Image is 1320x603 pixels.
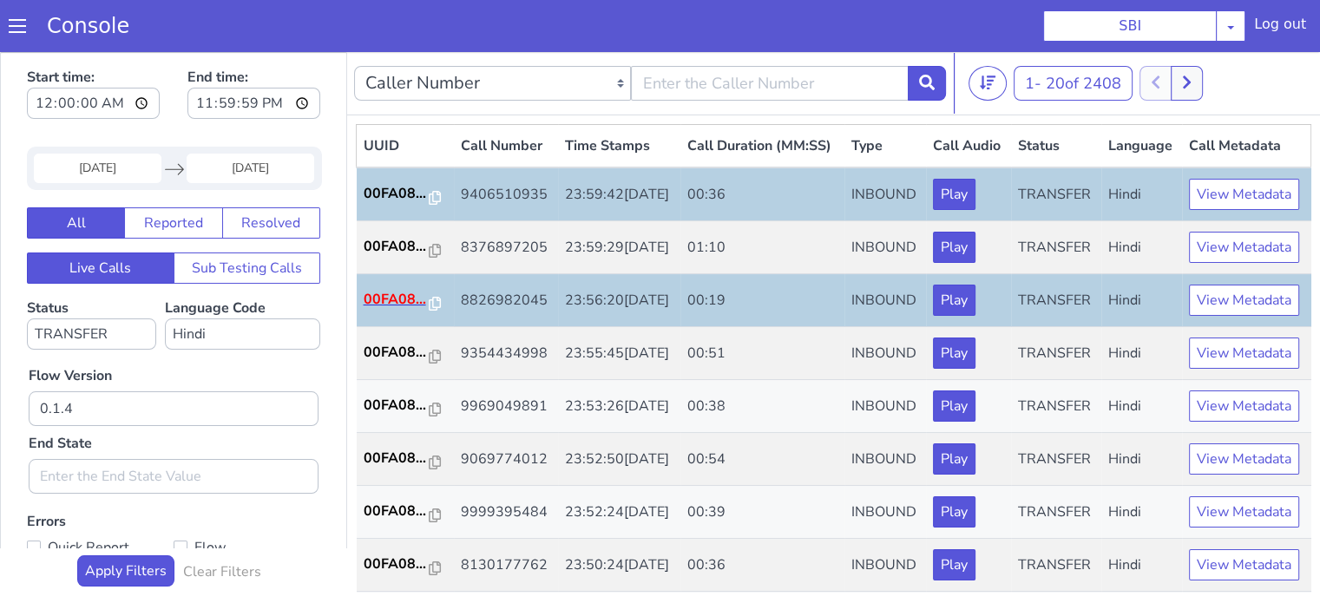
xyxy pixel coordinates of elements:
[680,434,844,487] td: 00:39
[933,444,975,475] button: Play
[364,396,447,416] a: 00FA08...
[27,266,156,298] select: Status
[29,339,319,374] input: Enter the Flow Version ID
[933,285,975,317] button: Play
[1011,381,1101,434] td: TRANSFER
[364,501,447,522] a: 00FA08...
[558,540,680,593] td: 23:49:24[DATE]
[187,102,314,131] input: End Date
[29,381,92,402] label: End State
[364,396,430,416] p: 00FA08...
[1101,381,1182,434] td: Hindi
[187,10,320,72] label: End time:
[1101,540,1182,593] td: Hindi
[174,483,320,508] label: Flow
[1189,497,1299,528] button: View Metadata
[558,222,680,275] td: 23:56:20[DATE]
[1011,328,1101,381] td: TRANSFER
[454,115,558,169] td: 9406510935
[1011,169,1101,222] td: TRANSFER
[1189,127,1299,158] button: View Metadata
[27,36,160,67] input: Start time:
[165,266,320,298] select: Language Code
[357,73,454,116] th: UUID
[844,328,926,381] td: INBOUND
[1014,14,1133,49] button: 1- 20of 2408
[558,434,680,487] td: 23:52:24[DATE]
[77,503,174,534] button: Apply Filters
[364,237,430,258] p: 00FA08...
[454,434,558,487] td: 9999395484
[680,487,844,540] td: 00:36
[454,169,558,222] td: 8376897205
[933,233,975,264] button: Play
[124,155,222,187] button: Reported
[1011,222,1101,275] td: TRANSFER
[187,36,320,67] input: End time:
[1101,169,1182,222] td: Hindi
[844,275,926,328] td: INBOUND
[27,483,174,508] label: Quick Report
[454,540,558,593] td: 7987588265
[558,381,680,434] td: 23:52:50[DATE]
[1189,338,1299,370] button: View Metadata
[29,407,319,442] input: Enter the End State Value
[364,131,430,152] p: 00FA08...
[680,328,844,381] td: 00:38
[165,246,320,298] label: Language Code
[364,343,430,364] p: 00FA08...
[558,275,680,328] td: 23:55:45[DATE]
[844,381,926,434] td: INBOUND
[26,14,150,38] a: Console
[1011,540,1101,593] td: TRANSFER
[680,275,844,328] td: 00:51
[174,200,321,232] button: Sub Testing Calls
[558,328,680,381] td: 23:53:26[DATE]
[558,115,680,169] td: 23:59:42[DATE]
[183,512,261,528] h6: Clear Filters
[454,487,558,540] td: 8130177762
[1189,233,1299,264] button: View Metadata
[364,131,447,152] a: 00FA08...
[844,540,926,593] td: INBOUND
[364,237,447,258] a: 00FA08...
[29,313,112,334] label: Flow Version
[454,381,558,434] td: 9069774012
[364,184,430,205] p: 00FA08...
[364,290,430,311] p: 00FA08...
[1043,10,1217,42] button: SBI
[1011,487,1101,540] td: TRANSFER
[558,487,680,540] td: 23:50:24[DATE]
[1011,434,1101,487] td: TRANSFER
[680,73,844,116] th: Call Duration (MM:SS)
[34,102,161,131] input: Start Date
[1101,487,1182,540] td: Hindi
[680,381,844,434] td: 00:54
[364,501,430,522] p: 00FA08...
[1101,434,1182,487] td: Hindi
[680,540,844,593] td: 00:36
[364,449,447,469] a: 00FA08...
[844,434,926,487] td: INBOUND
[631,14,908,49] input: Enter the Caller Number
[454,222,558,275] td: 8826982045
[1011,73,1101,116] th: Status
[680,169,844,222] td: 01:10
[1101,73,1182,116] th: Language
[1254,14,1306,42] div: Log out
[680,115,844,169] td: 00:36
[1046,21,1121,42] span: 20 of 2408
[1189,285,1299,317] button: View Metadata
[844,487,926,540] td: INBOUND
[27,200,174,232] button: Live Calls
[1182,73,1310,116] th: Call Metadata
[933,497,975,528] button: Play
[1101,115,1182,169] td: Hindi
[1101,222,1182,275] td: Hindi
[680,222,844,275] td: 00:19
[933,391,975,423] button: Play
[558,169,680,222] td: 23:59:29[DATE]
[933,127,975,158] button: Play
[1011,275,1101,328] td: TRANSFER
[1011,115,1101,169] td: TRANSFER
